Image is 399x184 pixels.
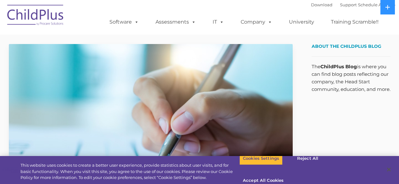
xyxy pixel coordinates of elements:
[311,2,332,7] a: Download
[103,16,145,28] a: Software
[382,163,396,176] button: Close
[4,0,67,32] img: ChildPlus by Procare Solutions
[206,16,230,28] a: IT
[325,16,385,28] a: Training Scramble!!
[311,2,395,7] font: |
[312,63,390,93] p: The is where you can find blog posts reflecting our company, the Head Start community, education,...
[239,152,283,165] button: Cookies Settings
[320,64,357,70] strong: ChildPlus Blog
[358,2,395,7] a: Schedule A Demo
[340,2,357,7] a: Support
[21,162,239,181] div: This website uses cookies to create a better user experience, provide statistics about user visit...
[234,16,279,28] a: Company
[283,16,320,28] a: University
[312,43,381,49] span: About the ChildPlus Blog
[149,16,202,28] a: Assessments
[288,152,327,165] button: Reject All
